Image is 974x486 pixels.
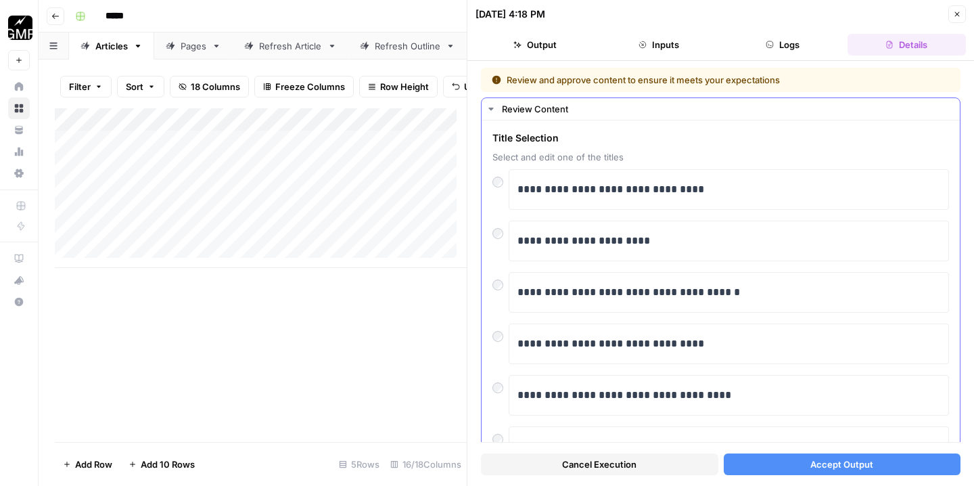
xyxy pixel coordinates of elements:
[154,32,233,60] a: Pages
[170,76,249,97] button: 18 Columns
[8,16,32,40] img: Growth Marketing Pro Logo
[8,291,30,313] button: Help + Support
[8,269,30,291] button: What's new?
[141,458,195,471] span: Add 10 Rows
[8,11,30,45] button: Workspace: Growth Marketing Pro
[8,76,30,97] a: Home
[9,270,29,290] div: What's new?
[120,454,203,475] button: Add 10 Rows
[60,76,112,97] button: Filter
[599,34,718,56] button: Inputs
[126,80,143,93] span: Sort
[8,97,30,119] a: Browse
[562,458,636,471] span: Cancel Execution
[481,454,718,475] button: Cancel Execution
[492,131,949,145] span: Title Selection
[724,454,961,475] button: Accept Output
[191,80,240,93] span: 18 Columns
[95,39,128,53] div: Articles
[380,80,429,93] span: Row Height
[8,119,30,141] a: Your Data
[348,32,467,60] a: Refresh Outline
[359,76,438,97] button: Row Height
[8,141,30,162] a: Usage
[181,39,206,53] div: Pages
[476,7,545,21] div: [DATE] 4:18 PM
[848,34,966,56] button: Details
[385,454,467,475] div: 16/18 Columns
[375,39,440,53] div: Refresh Outline
[259,39,322,53] div: Refresh Article
[275,80,345,93] span: Freeze Columns
[117,76,164,97] button: Sort
[75,458,112,471] span: Add Row
[8,248,30,269] a: AirOps Academy
[55,454,120,475] button: Add Row
[69,32,154,60] a: Articles
[724,34,842,56] button: Logs
[254,76,354,97] button: Freeze Columns
[810,458,873,471] span: Accept Output
[502,102,952,116] div: Review Content
[8,162,30,184] a: Settings
[482,98,960,120] button: Review Content
[69,80,91,93] span: Filter
[476,34,594,56] button: Output
[443,76,496,97] button: Undo
[233,32,348,60] a: Refresh Article
[492,73,865,87] div: Review and approve content to ensure it meets your expectations
[492,150,949,164] span: Select and edit one of the titles
[333,454,385,475] div: 5 Rows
